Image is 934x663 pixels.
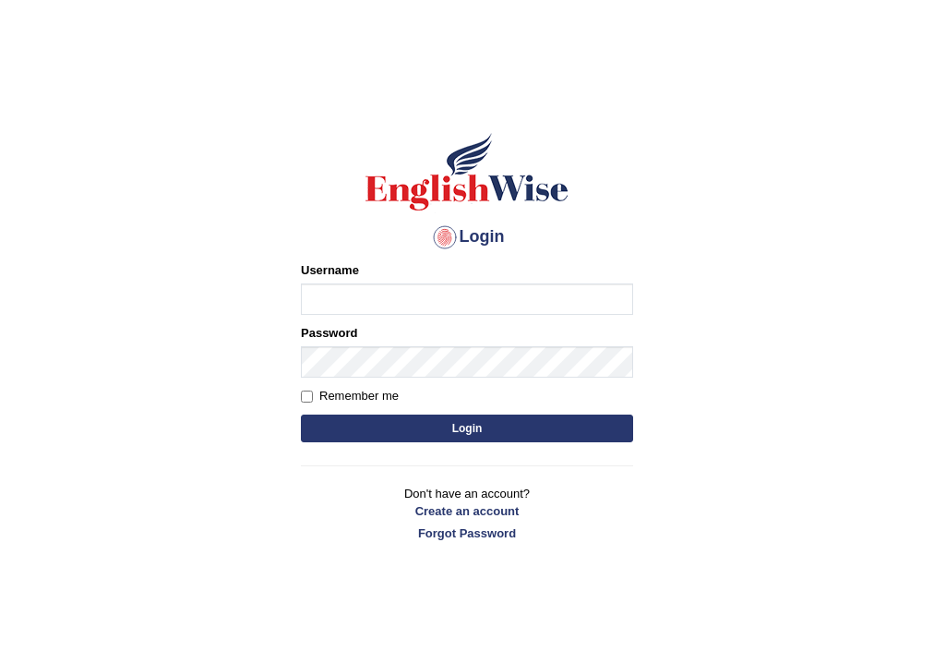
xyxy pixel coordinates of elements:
[301,387,399,405] label: Remember me
[301,485,633,542] p: Don't have an account?
[301,391,313,403] input: Remember me
[301,261,359,279] label: Username
[301,324,357,342] label: Password
[362,130,572,213] img: Logo of English Wise sign in for intelligent practice with AI
[301,524,633,542] a: Forgot Password
[301,502,633,520] a: Create an account
[301,415,633,442] button: Login
[301,223,633,252] h4: Login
